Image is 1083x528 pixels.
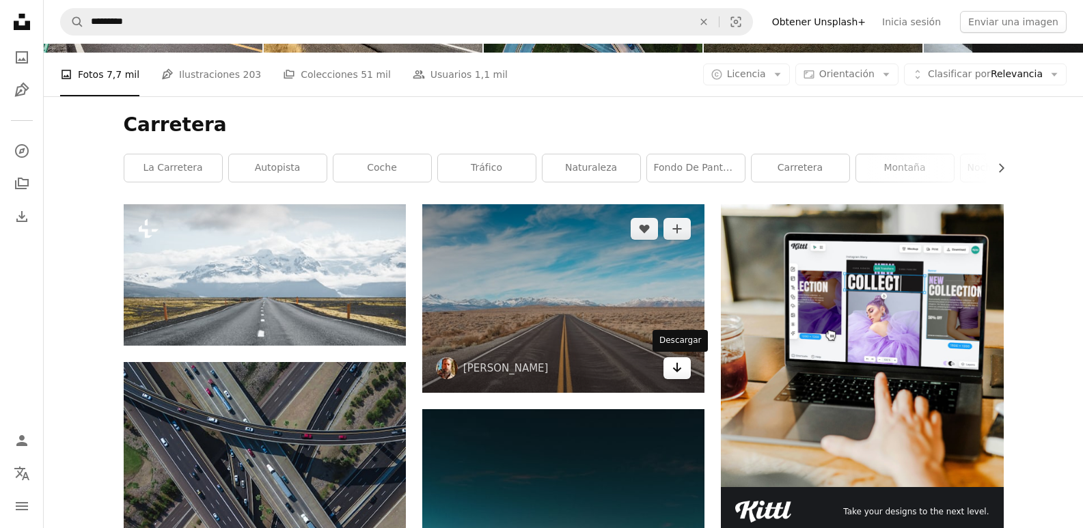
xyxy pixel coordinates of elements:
a: Inicia sesión [874,11,949,33]
a: Colecciones 51 mil [283,53,391,96]
a: Descargar [663,357,691,379]
span: Licencia [727,68,766,79]
a: [PERSON_NAME] [463,361,549,375]
button: Me gusta [631,218,658,240]
span: 1,1 mil [475,67,508,82]
a: Inicio — Unsplash [8,8,36,38]
h1: Carretera [124,113,1004,137]
a: Un camino con montañas cubiertas de nieve [124,268,406,281]
a: Historial de descargas [8,203,36,230]
a: naturaleza [543,154,640,182]
a: Ilustraciones [8,77,36,104]
a: la carretera [124,154,222,182]
span: 203 [243,67,261,82]
button: Clasificar porRelevancia [904,64,1067,85]
img: Un camino con montañas cubiertas de nieve [124,204,406,346]
a: Usuarios 1,1 mil [413,53,508,96]
img: Ve al perfil de Bruno Bergher [436,357,458,379]
a: Obtener Unsplash+ [764,11,874,33]
a: coche [333,154,431,182]
a: montaña [856,154,954,182]
button: Buscar en Unsplash [61,9,84,35]
img: file-1719664959749-d56c4ff96871image [721,204,1003,486]
a: Explorar [8,137,36,165]
img: Carretera de hormigón gris bajo el cielo azul durante el día [422,204,704,392]
form: Encuentra imágenes en todo el sitio [60,8,753,36]
button: Búsqueda visual [719,9,752,35]
button: Borrar [689,9,719,35]
a: Colecciones [8,170,36,197]
button: Licencia [703,64,790,85]
a: Ilustraciones 203 [161,53,261,96]
span: 51 mil [361,67,391,82]
button: Enviar una imagen [960,11,1067,33]
div: Descargar [653,330,708,352]
span: Take your designs to the next level. [843,506,989,518]
a: tráfico [438,154,536,182]
a: Carretera de hormigón gris bajo el cielo azul durante el día [422,292,704,304]
a: autopista [229,154,327,182]
button: Idioma [8,460,36,487]
button: desplazar lista a la derecha [989,154,1004,182]
a: Fotos [8,44,36,71]
a: fondo de pantalla [647,154,745,182]
button: Añade a la colección [663,218,691,240]
a: Carretera [752,154,849,182]
a: Noche de carretera [961,154,1058,182]
span: Relevancia [928,68,1043,81]
img: file-1711049718225-ad48364186d3image [735,501,791,523]
a: Iniciar sesión / Registrarse [8,427,36,454]
button: Orientación [795,64,899,85]
span: Clasificar por [928,68,991,79]
span: Orientación [819,68,875,79]
button: Menú [8,492,36,520]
